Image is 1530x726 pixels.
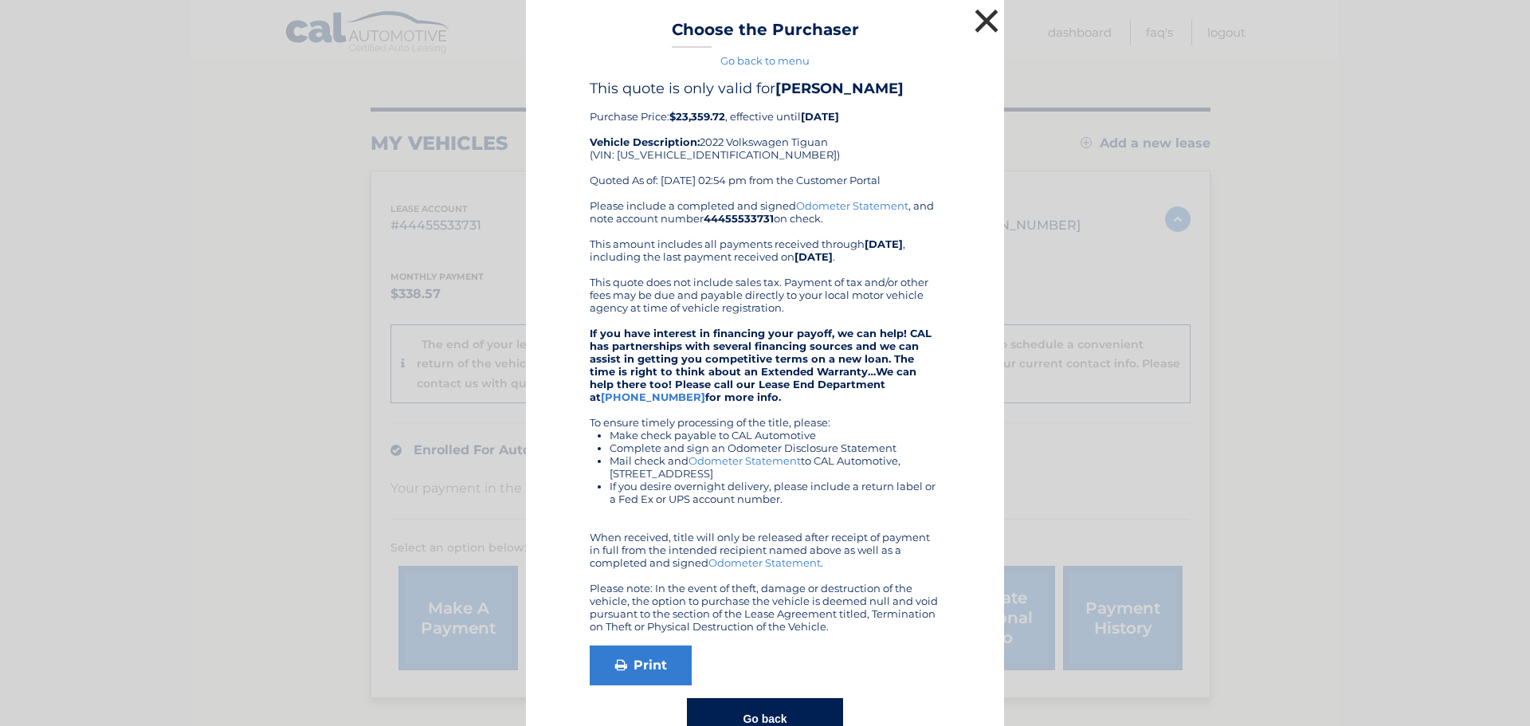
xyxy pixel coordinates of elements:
[590,80,940,97] h4: This quote is only valid for
[590,199,940,633] div: Please include a completed and signed , and note account number on check. This amount includes al...
[720,54,810,67] a: Go back to menu
[610,454,940,480] li: Mail check and to CAL Automotive, [STREET_ADDRESS]
[796,199,908,212] a: Odometer Statement
[590,646,692,685] a: Print
[801,110,839,123] b: [DATE]
[704,212,774,225] b: 44455533731
[610,480,940,505] li: If you desire overnight delivery, please include a return label or a Fed Ex or UPS account number.
[601,390,705,403] a: [PHONE_NUMBER]
[669,110,725,123] b: $23,359.72
[610,429,940,441] li: Make check payable to CAL Automotive
[610,441,940,454] li: Complete and sign an Odometer Disclosure Statement
[971,5,1002,37] button: ×
[708,556,821,569] a: Odometer Statement
[590,80,940,199] div: Purchase Price: , effective until 2022 Volkswagen Tiguan (VIN: [US_VEHICLE_IDENTIFICATION_NUMBER]...
[590,135,700,148] strong: Vehicle Description:
[775,80,904,97] b: [PERSON_NAME]
[865,237,903,250] b: [DATE]
[590,327,932,403] strong: If you have interest in financing your payoff, we can help! CAL has partnerships with several fin...
[688,454,801,467] a: Odometer Statement
[794,250,833,263] b: [DATE]
[672,20,859,48] h3: Choose the Purchaser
